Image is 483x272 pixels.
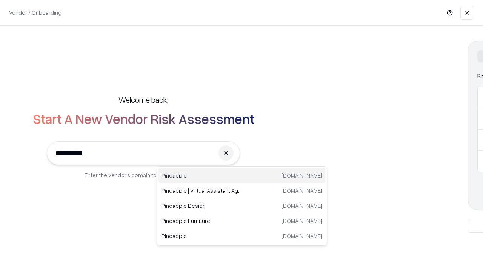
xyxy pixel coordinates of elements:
[162,232,242,240] p: Pineapple
[281,187,322,195] p: [DOMAIN_NAME]
[162,202,242,210] p: Pineapple Design
[281,217,322,225] p: [DOMAIN_NAME]
[118,94,168,105] h5: Welcome back,
[162,172,242,179] p: Pineapple
[162,217,242,225] p: Pineapple Furniture
[33,111,254,126] h2: Start A New Vendor Risk Assessment
[162,187,242,195] p: Pineapple | Virtual Assistant Agency
[85,171,202,179] p: Enter the vendor’s domain to begin onboarding
[9,9,62,17] p: Vendor / Onboarding
[281,202,322,210] p: [DOMAIN_NAME]
[281,232,322,240] p: [DOMAIN_NAME]
[157,166,327,246] div: Suggestions
[281,172,322,179] p: [DOMAIN_NAME]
